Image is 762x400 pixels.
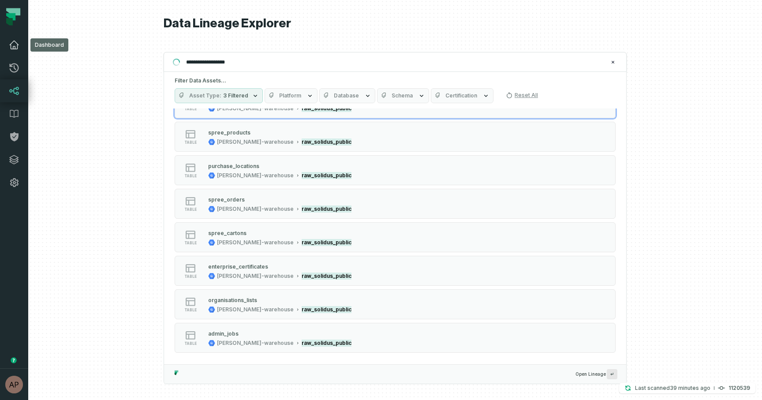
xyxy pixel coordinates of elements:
div: organisations_lists [208,297,257,303]
mark: raw_solidus_public [302,172,351,179]
div: purchase_locations [208,163,259,169]
span: table [184,308,197,312]
button: table[PERSON_NAME]-warehouseraw_solidus_public [175,122,616,152]
button: table[PERSON_NAME]-warehouseraw_solidus_public [175,256,616,286]
img: avatar of Aryan Siddhabathula (c) [5,376,23,393]
div: enterprise_certificates [208,263,268,270]
button: Clear search query [609,58,617,67]
span: Schema [392,92,413,99]
span: table [184,341,197,346]
span: table [184,274,197,279]
mark: raw_solidus_public [302,105,351,112]
button: Asset Type3 Filtered [175,88,263,103]
button: table[PERSON_NAME]-warehouseraw_solidus_public [175,289,616,319]
span: Press ↵ to add a new Data Asset to the graph [607,369,617,379]
div: juul-warehouse [217,206,294,213]
h4: 1120539 [728,385,750,391]
mark: raw_solidus_public [302,306,351,313]
div: juul-warehouse [217,138,294,146]
button: Last scanned[DATE] 1:06:09 PM1120539 [619,383,755,393]
button: Platform [265,88,317,103]
div: juul-warehouse [217,306,294,313]
span: Asset Type [189,92,221,99]
button: table[PERSON_NAME]-warehouseraw_solidus_public [175,222,616,252]
button: table[PERSON_NAME]-warehouseraw_solidus_public [175,189,616,219]
h1: Data Lineage Explorer [164,16,627,31]
div: juul-warehouse [217,273,294,280]
div: juul-warehouse [217,239,294,246]
div: admin_jobs [208,330,239,337]
span: table [184,140,197,145]
span: table [184,107,197,111]
div: juul-warehouse [217,340,294,347]
div: Dashboard [30,38,68,52]
button: table[PERSON_NAME]-warehouseraw_solidus_public [175,155,616,185]
h5: Filter Data Assets... [175,77,616,84]
span: Certification [445,92,477,99]
p: Last scanned [635,384,710,393]
relative-time: Sep 25, 2025, 1:06 PM EDT [670,385,710,391]
span: Open Lineage [575,369,617,379]
mark: raw_solidus_public [302,206,351,213]
div: juul-warehouse [217,105,294,112]
span: table [184,174,197,178]
span: Platform [279,92,301,99]
span: 3 Filtered [223,92,248,99]
mark: raw_solidus_public [302,340,351,347]
div: spree_cartons [208,230,247,236]
div: Suggestions [164,108,626,364]
mark: raw_solidus_public [302,239,351,246]
div: spree_products [208,129,250,136]
span: table [184,207,197,212]
button: Schema [377,88,429,103]
mark: raw_solidus_public [302,138,351,146]
button: Certification [431,88,493,103]
span: table [184,241,197,245]
button: Database [319,88,375,103]
mark: raw_solidus_public [302,273,351,280]
div: juul-warehouse [217,172,294,179]
button: Reset All [502,88,542,102]
span: Database [334,92,359,99]
div: spree_orders [208,196,245,203]
button: table[PERSON_NAME]-warehouseraw_solidus_public [175,323,616,353]
div: Tooltip anchor [10,356,18,364]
